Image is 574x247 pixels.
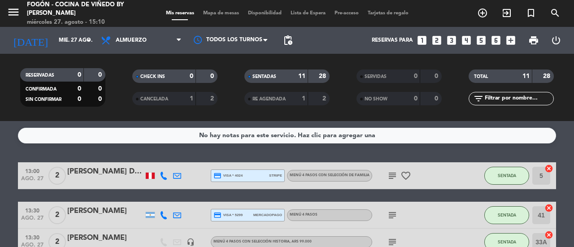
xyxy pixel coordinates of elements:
div: [PERSON_NAME] Del [PERSON_NAME] [67,166,143,178]
span: Menú 4 pasos con selección Historia [213,240,312,243]
i: cancel [544,164,553,173]
i: turned_in_not [526,8,536,18]
span: Lista de Espera [286,11,330,16]
strong: 28 [543,73,552,79]
div: miércoles 27. agosto - 15:10 [27,18,137,27]
i: cancel [544,230,553,239]
i: subject [387,210,398,221]
i: subject [387,170,398,181]
i: credit_card [213,172,222,180]
div: No hay notas para este servicio. Haz clic para agregar una [199,130,375,141]
span: RE AGENDADA [252,97,286,101]
strong: 0 [78,86,81,92]
span: RESERVADAS [26,73,54,78]
span: Tarjetas de regalo [363,11,413,16]
strong: 0 [210,73,216,79]
i: headset_mic [187,238,195,246]
span: CANCELADA [140,97,168,101]
span: SENTADA [498,239,516,244]
i: looks_6 [490,35,502,46]
strong: 0 [98,96,104,102]
i: add_box [505,35,517,46]
input: Filtrar por nombre... [484,94,553,104]
span: 2 [48,206,66,224]
span: Mapa de mesas [199,11,244,16]
i: filter_list [473,93,484,104]
i: exit_to_app [501,8,512,18]
span: SENTADAS [252,74,276,79]
i: favorite_border [400,170,411,181]
span: SIN CONFIRMAR [26,97,61,102]
i: [DATE] [7,30,54,50]
i: search [550,8,561,18]
i: looks_4 [461,35,472,46]
span: 13:00 [21,165,43,176]
span: 2 [48,167,66,185]
span: ago. 27 [21,215,43,225]
span: CHECK INS [140,74,165,79]
div: [PERSON_NAME] [67,232,143,244]
i: cancel [544,204,553,212]
div: LOG OUT [545,27,567,54]
span: Menú 4 pasos [290,213,317,217]
i: power_settings_new [551,35,561,46]
span: visa * 5299 [213,211,243,219]
span: mercadopago [253,212,282,218]
span: stripe [269,173,282,178]
strong: 0 [414,95,417,102]
div: [PERSON_NAME] [67,205,143,217]
strong: 0 [435,95,440,102]
strong: 2 [322,95,328,102]
strong: 2 [210,95,216,102]
i: looks_5 [475,35,487,46]
span: 13:30 [21,205,43,215]
strong: 0 [435,73,440,79]
i: looks_3 [446,35,457,46]
div: Fogón - Cocina de viñedo by [PERSON_NAME] [27,0,137,18]
strong: 0 [414,73,417,79]
i: looks_two [431,35,443,46]
span: SENTADA [498,173,516,178]
span: , ARS 99.000 [290,240,312,243]
strong: 28 [319,73,328,79]
span: Mis reservas [161,11,199,16]
span: TOTAL [474,74,488,79]
strong: 0 [78,72,81,78]
i: looks_one [416,35,428,46]
span: print [528,35,539,46]
span: 13:30 [21,232,43,242]
span: CONFIRMADA [26,87,57,91]
span: SERVIDAS [365,74,387,79]
span: ago. 27 [21,176,43,186]
strong: 0 [78,96,81,102]
span: visa * 4024 [213,172,243,180]
strong: 11 [522,73,530,79]
i: credit_card [213,211,222,219]
strong: 0 [190,73,193,79]
i: menu [7,5,20,19]
span: Menú 4 Pasos con selección de familia [290,173,370,177]
span: Almuerzo [116,37,147,43]
i: arrow_drop_down [83,35,94,46]
span: Reservas para [372,37,413,43]
span: NO SHOW [365,97,387,101]
span: Pre-acceso [330,11,363,16]
strong: 1 [190,95,193,102]
strong: 0 [98,86,104,92]
i: add_circle_outline [477,8,488,18]
strong: 1 [302,95,305,102]
strong: 11 [298,73,305,79]
span: SENTADA [498,212,516,217]
strong: 0 [98,72,104,78]
span: Disponibilidad [244,11,286,16]
span: pending_actions [283,35,293,46]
